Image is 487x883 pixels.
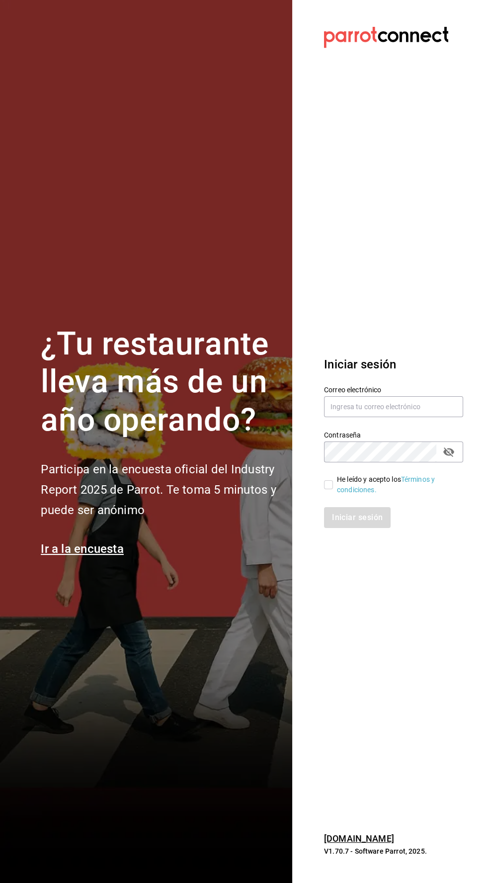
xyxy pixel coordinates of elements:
font: He leído y acepto los [337,475,401,483]
a: Ir a la encuesta [41,542,124,556]
font: ¿Tu restaurante lleva más de un año operando? [41,325,268,439]
font: Correo electrónico [324,385,381,393]
a: Términos y condiciones. [337,475,435,494]
font: Iniciar sesión [324,357,396,371]
button: campo de contraseña [440,443,457,460]
font: Participa en la encuesta oficial del Industry Report 2025 de Parrot. Te toma 5 minutos y puede se... [41,462,276,517]
font: Contraseña [324,431,361,439]
a: [DOMAIN_NAME] [324,833,394,844]
input: Ingresa tu correo electrónico [324,396,463,417]
font: V1.70.7 - Software Parrot, 2025. [324,847,427,855]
